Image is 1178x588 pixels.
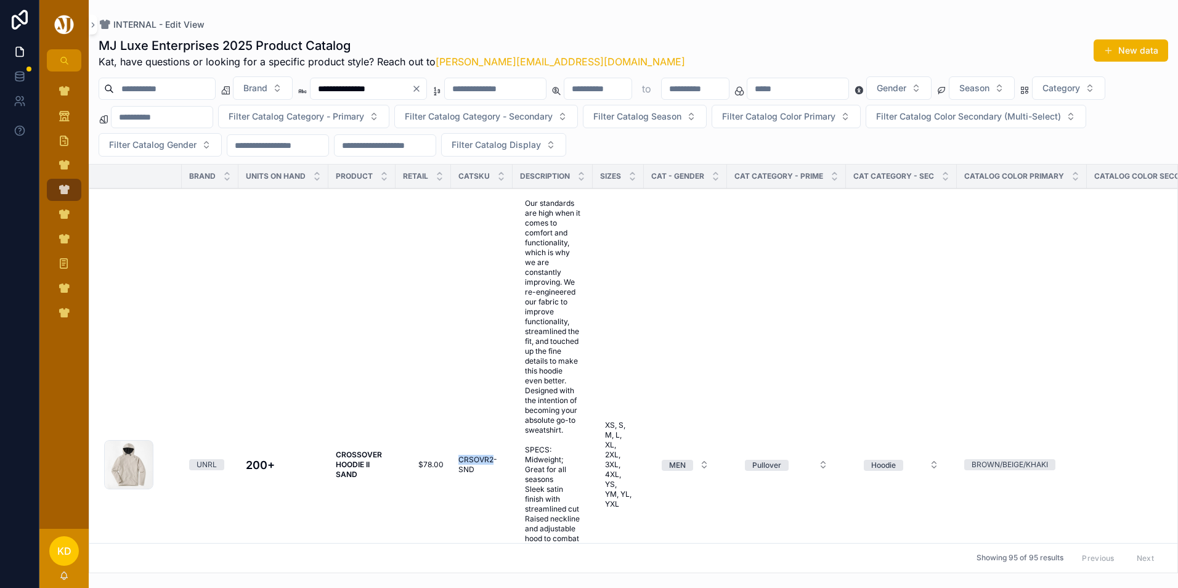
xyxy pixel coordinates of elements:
[722,110,835,123] span: Filter Catalog Color Primary
[669,460,686,471] div: MEN
[651,453,720,476] a: Select Button
[864,459,903,471] button: Unselect HOODIE
[866,105,1086,128] button: Select Button
[854,454,949,476] button: Select Button
[600,171,621,181] span: SIZES
[99,18,205,31] a: INTERNAL - Edit View
[642,81,651,96] p: to
[441,133,566,157] button: Select Button
[189,459,231,470] a: UNRL
[452,139,541,151] span: Filter Catalog Display
[412,84,426,94] button: Clear
[734,171,823,181] span: CAT CATEGORY - PRIME
[605,420,632,509] span: XS, S, M, L, XL, 2XL, 3XL, 4XL, YS, YM, YL, YXL
[959,82,989,94] span: Season
[436,55,685,68] a: [PERSON_NAME][EMAIL_ADDRESS][DOMAIN_NAME]
[99,133,222,157] button: Select Button
[336,450,388,480] a: CROSSOVER HOODIE II SAND
[1032,76,1105,100] button: Select Button
[593,110,681,123] span: Filter Catalog Season
[233,76,293,100] button: Select Button
[652,454,719,476] button: Select Button
[52,15,76,35] img: App logo
[853,171,934,181] span: CAT CATEGORY - SEC
[336,450,384,479] strong: CROSSOVER HOODIE II SAND
[752,460,781,471] div: Pullover
[113,18,205,31] span: INTERNAL - Edit View
[243,82,267,94] span: Brand
[246,171,306,181] span: Units On Hand
[39,71,89,340] div: scrollable content
[520,171,570,181] span: Description
[853,453,949,476] a: Select Button
[189,171,216,181] span: Brand
[735,454,838,476] button: Select Button
[964,459,1079,470] a: BROWN/BEIGE/KHAKI
[57,544,71,558] span: KD
[876,110,1061,123] span: Filter Catalog Color Secondary (Multi-Select)
[745,459,789,471] button: Unselect PULLOVER
[972,459,1048,470] div: BROWN/BEIGE/KHAKI
[734,453,839,476] a: Select Button
[99,37,685,54] h1: MJ Luxe Enterprises 2025 Product Catalog
[866,76,932,100] button: Select Button
[977,553,1063,563] span: Showing 95 of 95 results
[1094,39,1168,62] button: New data
[458,171,490,181] span: CATSKU
[600,415,636,514] a: XS, S, M, L, XL, 2XL, 3XL, 4XL, YS, YM, YL, YXL
[394,105,578,128] button: Select Button
[218,105,389,128] button: Select Button
[229,110,364,123] span: Filter Catalog Category - Primary
[877,82,906,94] span: Gender
[246,457,321,473] a: 200+
[712,105,861,128] button: Select Button
[583,105,707,128] button: Select Button
[1042,82,1080,94] span: Category
[109,139,197,151] span: Filter Catalog Gender
[403,460,444,470] a: $78.00
[403,171,428,181] span: Retail
[458,455,505,475] a: CRSOVR2-SND
[197,459,217,470] div: UNRL
[964,171,1064,181] span: Catalog Color Primary
[949,76,1015,100] button: Select Button
[871,460,896,471] div: Hoodie
[405,110,553,123] span: Filter Catalog Category - Secondary
[336,171,373,181] span: Product
[651,171,704,181] span: CAT - GENDER
[99,54,685,69] span: Kat, have questions or looking for a specific product style? Reach out to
